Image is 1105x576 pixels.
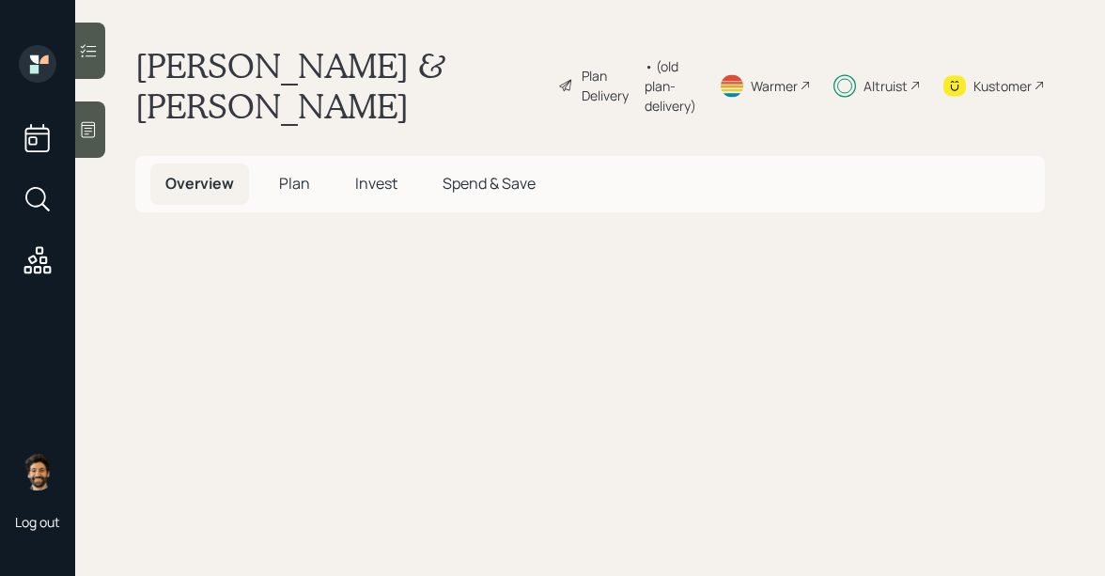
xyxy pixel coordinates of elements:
[973,76,1032,96] div: Kustomer
[443,173,536,194] span: Spend & Save
[751,76,798,96] div: Warmer
[864,76,908,96] div: Altruist
[165,173,234,194] span: Overview
[15,513,60,531] div: Log out
[19,453,56,490] img: eric-schwartz-headshot.png
[279,173,310,194] span: Plan
[582,66,635,105] div: Plan Delivery
[355,173,397,194] span: Invest
[135,45,543,126] h1: [PERSON_NAME] & [PERSON_NAME]
[645,56,696,116] div: • (old plan-delivery)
